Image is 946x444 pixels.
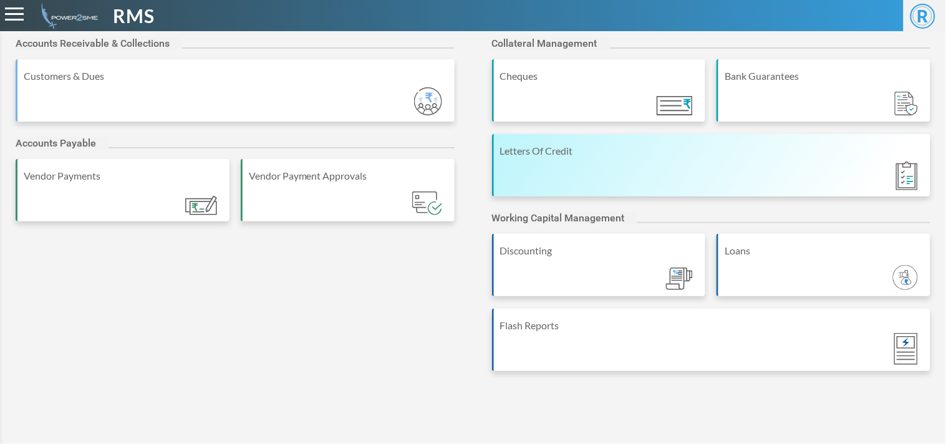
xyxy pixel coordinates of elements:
[16,137,109,149] h2: Accounts Payable
[24,69,448,84] div: Customers & Dues
[414,87,442,115] img: Module_ic
[895,92,918,116] img: Module_ic
[500,243,700,258] div: Discounting
[113,2,155,30] span: RMS
[36,3,98,29] img: admin
[16,37,182,49] h2: Accounts Receivable & Collections
[894,333,918,365] img: Module_ic
[500,69,700,84] div: Cheques
[492,59,706,134] a: Cheques Module_ic
[24,168,223,183] div: Vendor Payments
[896,162,918,190] img: Module_ic
[725,69,924,84] div: Bank Guarantees
[717,234,930,309] a: Loans Module_ic
[666,268,693,291] img: Module_ic
[910,4,935,29] span: R
[893,265,918,290] img: Module_ic
[241,159,455,234] a: Vendor Payment Approvals Module_ic
[185,196,217,215] img: Module_ic
[725,243,924,258] div: Loans
[492,134,931,209] a: Letters Of Credit Module_ic
[500,143,925,158] div: Letters Of Credit
[16,159,229,234] a: Vendor Payments Module_ic
[16,59,455,134] a: Customers & Dues Module_ic
[412,191,442,215] img: Module_ic
[500,318,925,333] div: Flash Reports
[492,309,931,384] a: Flash Reports Module_ic
[492,37,610,49] h2: Collateral Management
[492,234,706,309] a: Discounting Module_ic
[717,59,930,134] a: Bank Guarantees Module_ic
[492,212,637,224] h2: Working Capital Management
[657,96,693,115] img: Module_ic
[249,168,448,183] div: Vendor Payment Approvals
